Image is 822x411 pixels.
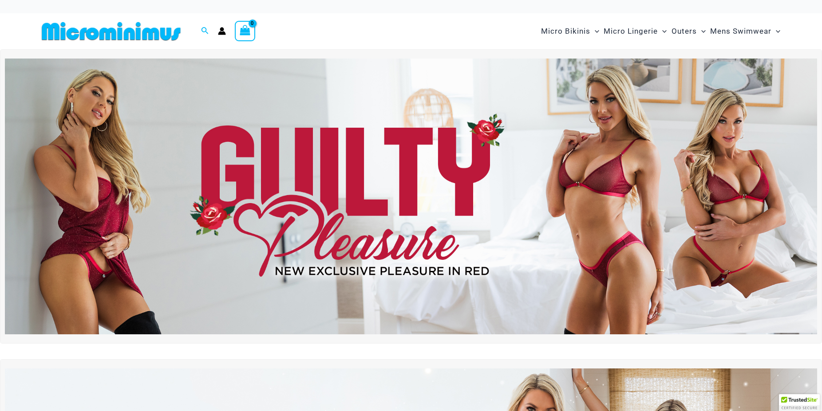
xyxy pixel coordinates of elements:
a: Mens SwimwearMenu ToggleMenu Toggle [708,18,782,45]
div: TrustedSite Certified [779,394,820,411]
a: Account icon link [218,27,226,35]
img: MM SHOP LOGO FLAT [38,21,184,41]
span: Mens Swimwear [710,20,771,43]
span: Micro Lingerie [604,20,658,43]
span: Menu Toggle [697,20,706,43]
span: Menu Toggle [771,20,780,43]
a: Search icon link [201,26,209,37]
span: Outers [672,20,697,43]
nav: Site Navigation [537,16,784,46]
a: Micro LingerieMenu ToggleMenu Toggle [601,18,669,45]
a: View Shopping Cart, empty [235,21,255,41]
a: OutersMenu ToggleMenu Toggle [669,18,708,45]
span: Micro Bikinis [541,20,590,43]
a: Micro BikinisMenu ToggleMenu Toggle [539,18,601,45]
span: Menu Toggle [590,20,599,43]
span: Menu Toggle [658,20,667,43]
img: Guilty Pleasures Red Lingerie [5,59,817,334]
